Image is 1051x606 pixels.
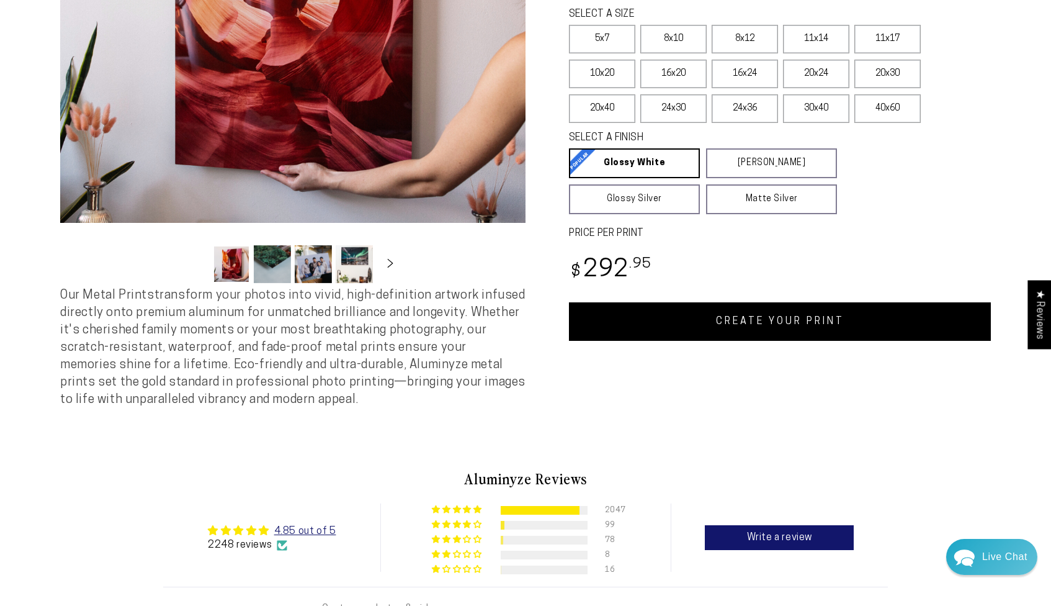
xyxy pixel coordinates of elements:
div: 1% (16) reviews with 1 star rating [432,565,483,574]
sup: .95 [629,257,651,271]
span: Our Metal Prints transform your photos into vivid, high-definition artwork infused directly onto ... [60,289,525,406]
bdi: 292 [569,258,651,283]
div: Click to open Judge.me floating reviews tab [1027,280,1051,349]
div: 99 [605,521,620,530]
a: Glossy White [569,148,700,178]
label: PRICE PER PRINT [569,227,991,241]
button: Load image 4 in gallery view [336,245,373,283]
div: Average rating is 4.85 stars [208,523,336,538]
label: 5x7 [569,25,635,53]
a: 4.85 out of 5 [274,527,336,536]
label: 11x17 [854,25,921,53]
div: 2248 reviews [208,538,336,552]
label: 8x12 [712,25,778,53]
button: Load image 2 in gallery view [254,245,291,283]
label: 16x24 [712,60,778,88]
div: 16 [605,566,620,574]
label: 11x14 [783,25,849,53]
span: $ [571,264,581,281]
label: 24x30 [640,94,707,123]
label: 20x30 [854,60,921,88]
a: [PERSON_NAME] [706,148,837,178]
div: Chat widget toggle [946,539,1037,575]
label: 40x60 [854,94,921,123]
button: Slide left [182,250,209,278]
div: 3% (78) reviews with 3 star rating [432,535,483,545]
label: 24x36 [712,94,778,123]
h2: Aluminyze Reviews [163,468,888,489]
button: Slide right [377,250,404,278]
div: 8 [605,551,620,559]
legend: SELECT A FINISH [569,131,807,145]
label: 20x24 [783,60,849,88]
a: Glossy Silver [569,184,700,214]
div: Contact Us Directly [982,539,1027,575]
label: 10x20 [569,60,635,88]
a: Matte Silver [706,184,837,214]
button: Load image 3 in gallery view [295,245,332,283]
div: 78 [605,536,620,545]
legend: SELECT A SIZE [569,7,817,22]
div: 91% (2047) reviews with 5 star rating [432,505,483,515]
label: 16x20 [640,60,707,88]
div: 4% (99) reviews with 4 star rating [432,520,483,530]
a: CREATE YOUR PRINT [569,302,991,341]
img: Verified Checkmark [277,540,287,551]
label: 30x40 [783,94,849,123]
a: Write a review [705,525,854,550]
label: 8x10 [640,25,707,53]
div: 2047 [605,506,620,515]
div: 0% (8) reviews with 2 star rating [432,550,483,559]
button: Load image 1 in gallery view [213,245,250,283]
label: 20x40 [569,94,635,123]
